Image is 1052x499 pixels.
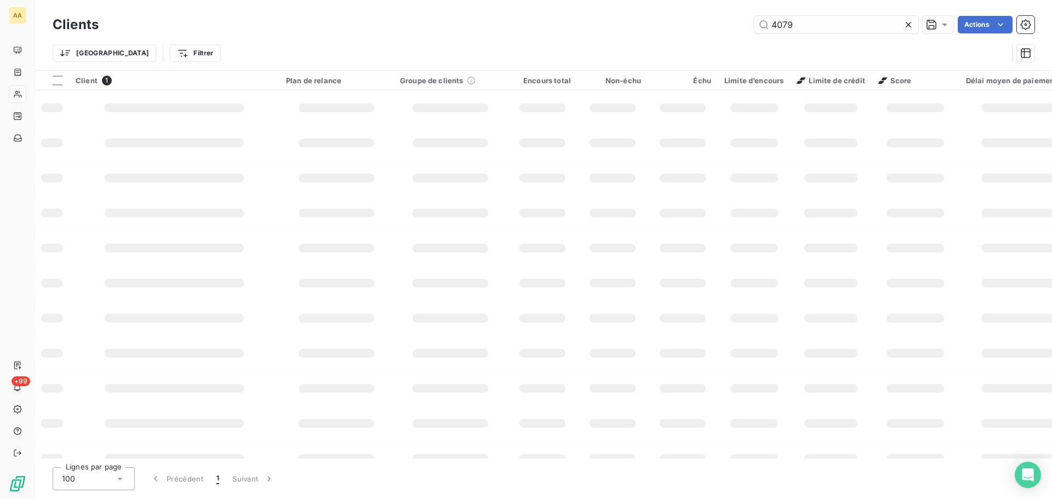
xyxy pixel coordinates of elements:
button: Filtrer [170,44,220,62]
div: Non-échu [584,76,641,85]
img: Logo LeanPay [9,475,26,492]
input: Rechercher [754,16,918,33]
span: Score [878,76,912,85]
button: [GEOGRAPHIC_DATA] [53,44,156,62]
div: Open Intercom Messenger [1015,462,1041,488]
span: 1 [216,473,219,484]
button: Actions [958,16,1013,33]
button: Suivant [226,467,281,490]
div: Encours total [514,76,571,85]
button: Précédent [144,467,210,490]
span: Groupe de clients [400,76,464,85]
button: 1 [210,467,226,490]
div: AA [9,7,26,24]
span: Limite de crédit [797,76,865,85]
div: Limite d’encours [724,76,784,85]
div: Échu [654,76,711,85]
span: Client [76,76,98,85]
span: 1 [102,76,112,85]
h3: Clients [53,15,99,35]
div: Plan de relance [286,76,387,85]
span: +99 [12,376,30,386]
span: 100 [62,473,75,484]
